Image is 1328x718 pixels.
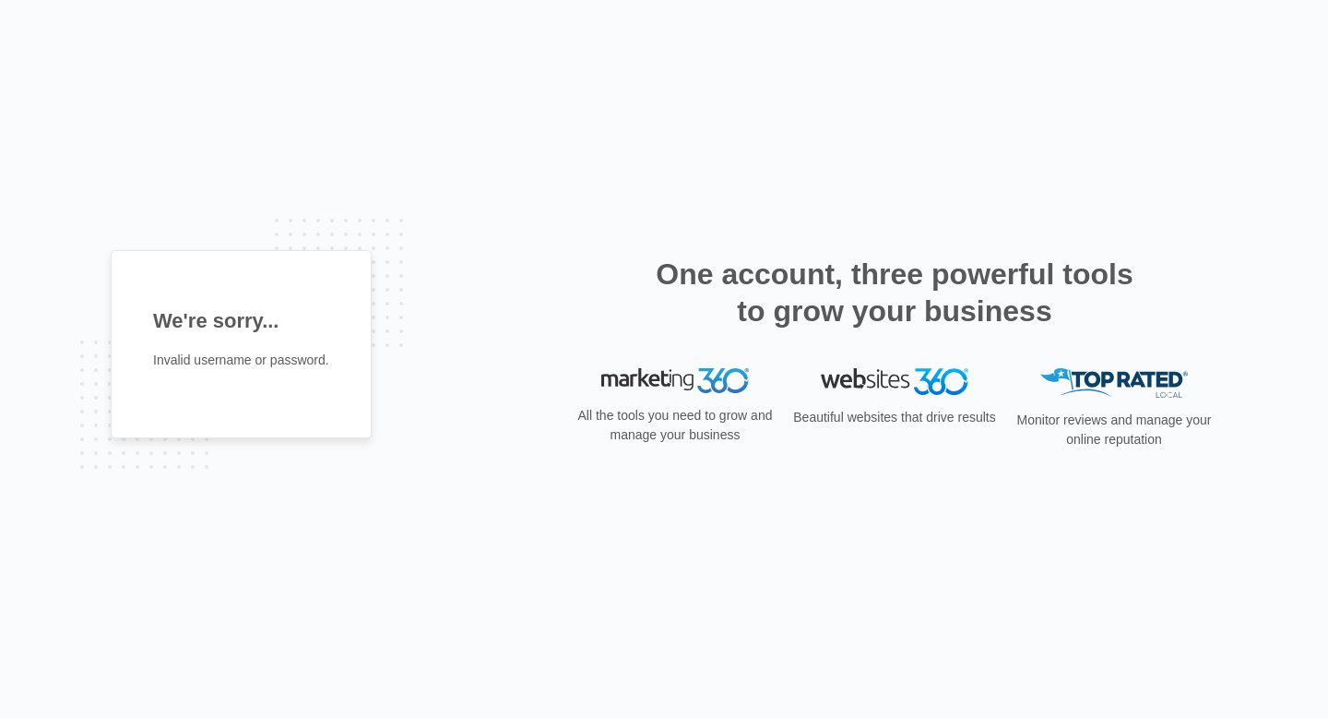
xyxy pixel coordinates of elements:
[601,368,749,394] img: Marketing 360
[572,406,778,445] p: All the tools you need to grow and manage your business
[650,256,1139,329] h2: One account, three powerful tools to grow your business
[153,305,329,336] h1: We're sorry...
[791,408,998,427] p: Beautiful websites that drive results
[1011,411,1217,449] p: Monitor reviews and manage your online reputation
[821,368,968,395] img: Websites 360
[153,351,329,370] p: Invalid username or password.
[1040,368,1188,399] img: Top Rated Local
